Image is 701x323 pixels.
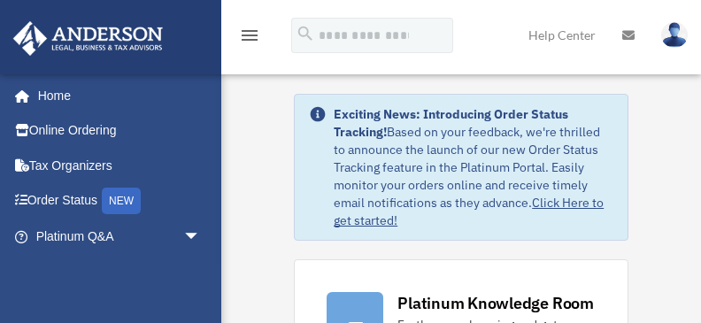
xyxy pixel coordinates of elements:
a: menu [239,31,260,46]
a: Tax Organizers [12,148,227,183]
a: Home [12,78,219,113]
div: Platinum Knowledge Room [397,292,594,314]
img: Anderson Advisors Platinum Portal [8,21,168,56]
img: User Pic [661,22,688,48]
a: Online Ordering [12,113,227,149]
a: Platinum Q&Aarrow_drop_down [12,219,227,254]
div: Based on your feedback, we're thrilled to announce the launch of our new Order Status Tracking fe... [334,105,613,229]
span: arrow_drop_down [183,219,219,255]
a: Order StatusNEW [12,183,227,219]
a: Click Here to get started! [334,195,604,228]
span: arrow_drop_down [183,254,219,290]
i: menu [239,25,260,46]
strong: Exciting News: Introducing Order Status Tracking! [334,106,568,140]
i: search [296,24,315,43]
div: NEW [102,188,141,214]
a: Digital Productsarrow_drop_down [12,254,227,289]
